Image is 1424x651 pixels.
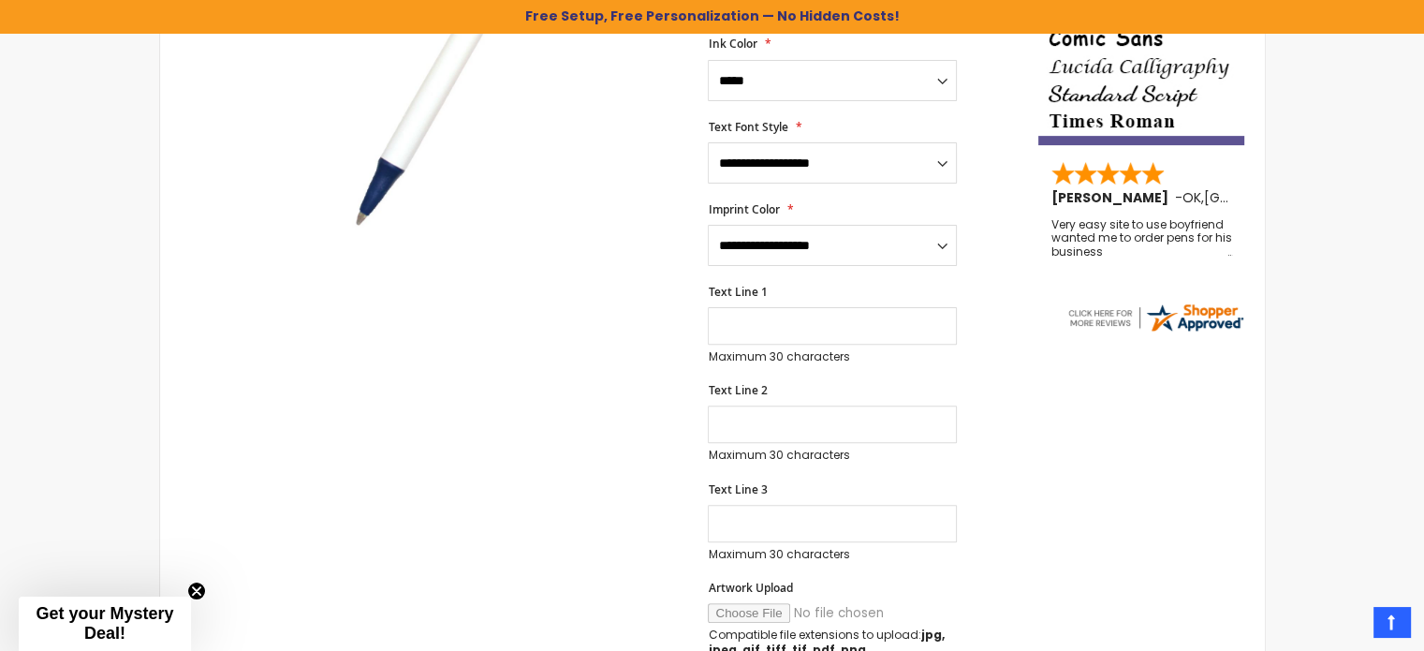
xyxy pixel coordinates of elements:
p: Maximum 30 characters [708,448,957,463]
span: Text Line 2 [708,382,767,398]
span: - , [1175,188,1342,207]
span: [GEOGRAPHIC_DATA] [1204,188,1342,207]
p: Maximum 30 characters [708,547,957,562]
span: Ink Color [708,36,756,52]
span: Text Line 3 [708,481,767,497]
p: Maximum 30 characters [708,349,957,364]
div: Very easy site to use boyfriend wanted me to order pens for his business [1051,218,1233,259]
a: Top [1373,607,1410,637]
span: Imprint Color [708,201,779,217]
div: Get your Mystery Deal!Close teaser [19,597,191,651]
a: 4pens.com certificate URL [1065,322,1245,338]
span: [PERSON_NAME] [1051,188,1175,207]
span: OK [1182,188,1201,207]
span: Get your Mystery Deal! [36,604,173,643]
span: Text Font Style [708,119,787,135]
img: 4pens.com widget logo [1065,301,1245,334]
span: Text Line 1 [708,284,767,300]
button: Close teaser [187,582,206,600]
span: Artwork Upload [708,580,792,596]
